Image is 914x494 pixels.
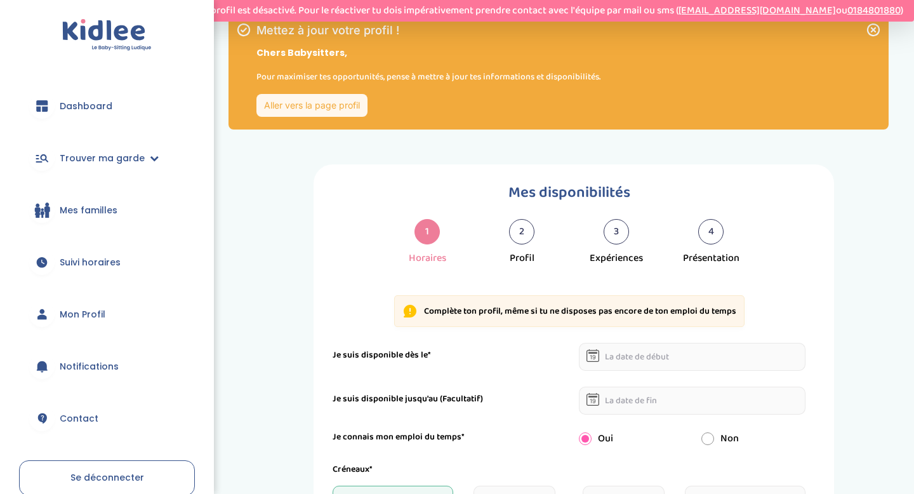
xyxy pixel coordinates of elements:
[509,219,534,244] div: 2
[692,431,815,446] div: Non
[333,180,805,205] h1: Mes disponibilités
[510,251,534,266] div: Profil
[333,349,431,362] label: Je suis disponible dès le*
[19,291,195,337] a: Mon Profil
[60,308,105,321] span: Mon Profil
[414,219,440,244] div: 1
[19,239,195,285] a: Suivi horaires
[19,344,195,389] a: Notifications
[579,387,806,415] input: La date de fin
[60,256,121,269] span: Suivi horaires
[60,412,98,425] span: Contact
[683,251,739,266] div: Présentation
[256,25,600,36] h1: Mettez à jour votre profil !
[333,431,465,444] label: Je connais mon emploi du temps*
[604,219,629,244] div: 3
[60,100,112,113] span: Dashboard
[256,70,600,84] p: Pour maximiser tes opportunités, pense à mettre à jour tes informations et disponibilités.
[569,431,692,446] div: Oui
[590,251,643,266] div: Expériences
[847,3,901,18] a: 0184801880
[679,3,836,18] a: [EMAIL_ADDRESS][DOMAIN_NAME]
[409,251,446,266] div: Horaires
[19,396,195,441] a: Contact
[579,343,806,371] input: La date de début
[60,360,119,373] span: Notifications
[192,3,903,18] p: Ton profil est désactivé. Pour le réactiver tu dois impérativement prendre contact avec l'équipe ...
[70,471,144,484] span: Se déconnecter
[60,152,145,165] span: Trouver ma garde
[333,392,483,406] label: Je suis disponible jusqu'au (Facultatif)
[256,46,600,60] p: Chers Babysitters,
[19,135,195,181] a: Trouver ma garde
[256,94,368,117] a: Aller vers la page profil
[424,305,736,318] p: Complète ton profil, même si tu ne disposes pas encore de ton emploi du temps
[333,463,373,476] label: Créneaux*
[698,219,724,244] div: 4
[60,204,117,217] span: Mes familles
[19,83,195,129] a: Dashboard
[62,19,152,51] img: logo.svg
[19,187,195,233] a: Mes familles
